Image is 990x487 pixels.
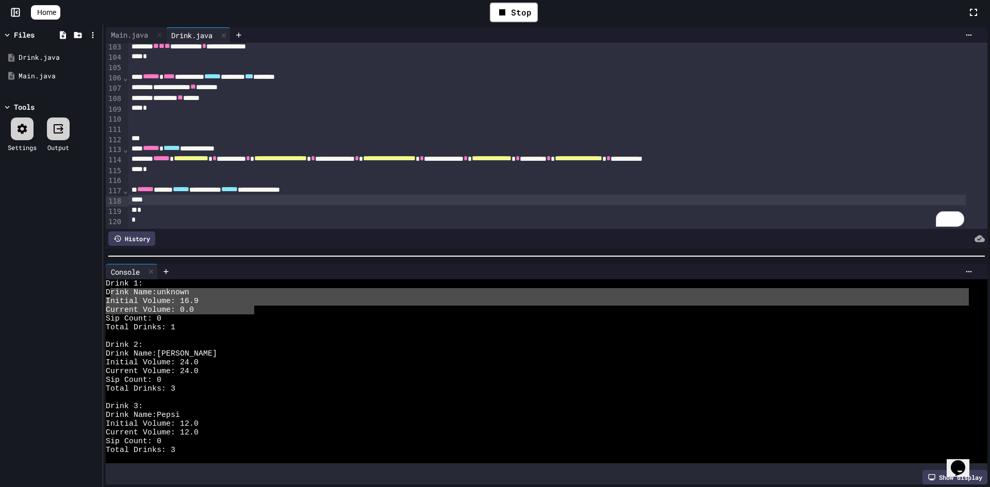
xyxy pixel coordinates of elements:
div: 105 [106,63,123,73]
div: 110 [106,114,123,125]
div: 120 [106,217,123,227]
span: Initial Volume: 16.9 [106,297,199,306]
div: Drink.java [166,27,230,43]
span: rink Name:unknown [110,288,189,297]
div: 117 [106,186,123,196]
span: Current Volume: 0.0 [106,306,194,314]
div: 115 [106,166,123,176]
div: History [108,231,155,246]
div: Show display [922,470,987,484]
iframe: To enrich screen reader interactions, please activate Accessibility in Grammarly extension settings [947,446,980,477]
div: 109 [106,105,123,115]
span: Drink 3: [106,402,143,411]
div: Drink.java [166,30,218,41]
div: Main.java [19,71,99,81]
div: 103 [106,42,123,53]
div: Stop [490,3,538,22]
span: Fold line [123,145,128,154]
span: Total Drinks: 3 [106,384,175,393]
span: Total Drinks: 3 [106,446,175,455]
div: 104 [106,53,123,63]
div: Settings [8,143,37,152]
span: Initial Volume: 24.0 [106,358,199,367]
span: Total Drinks: 1 [106,323,175,332]
div: Drink.java [19,53,99,63]
span: Sip Count: 0 [106,437,161,446]
div: 118 [106,196,123,207]
div: 114 [106,155,123,165]
div: Files [14,29,35,40]
span: Sip Count: 0 [106,314,161,323]
span: Drink 2: [106,341,143,349]
a: Home [31,5,60,20]
div: 111 [106,125,123,135]
div: Main.java [106,29,153,40]
span: Drink Name:Pepsi [106,411,180,419]
div: Tools [14,102,35,112]
div: 119 [106,207,123,217]
span: Home [37,7,56,18]
span: Initial Volume: 12.0 [106,419,199,428]
div: Console [106,266,145,277]
span: Fold line [123,74,128,82]
div: 106 [106,73,123,83]
div: 116 [106,176,123,186]
div: 108 [106,94,123,104]
span: Drink Name:[PERSON_NAME] [106,349,217,358]
div: Console [106,264,158,279]
div: 112 [106,135,123,145]
span: Drink 1: [106,279,143,288]
div: Output [47,143,69,152]
span: Sip Count: 0 [106,376,161,384]
span: Current Volume: 12.0 [106,428,199,437]
div: 107 [106,83,123,94]
span: Fold line [123,187,128,195]
span: D [106,288,110,297]
div: Main.java [106,27,166,43]
div: 113 [106,145,123,155]
span: Current Volume: 24.0 [106,367,199,376]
